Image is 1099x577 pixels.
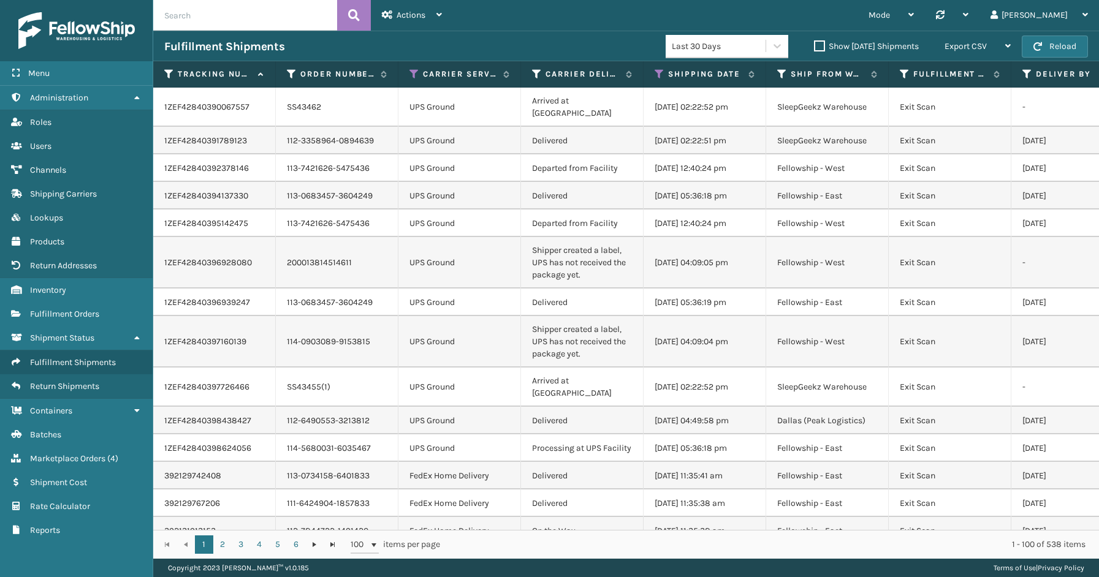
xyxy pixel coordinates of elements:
td: UPS Ground [398,407,521,434]
span: Administration [30,92,88,103]
a: Terms of Use [994,564,1036,572]
td: [DATE] 02:22:51 pm [644,127,766,154]
td: FedEx Home Delivery [398,462,521,489]
td: SleepGeekz Warehouse [766,368,889,407]
a: 2 [213,535,232,554]
td: Exit Scan [889,288,1011,316]
td: Exit Scan [889,368,1011,407]
td: Exit Scan [889,517,1011,545]
td: Departed from Facility [521,209,644,237]
td: [DATE] 04:09:05 pm [644,237,766,288]
td: Fellowship - West [766,237,889,288]
span: Reports [30,525,60,535]
td: Delivered [521,462,644,489]
span: Rate Calculator [30,501,90,511]
span: Marketplace Orders [30,453,105,464]
td: 1ZEF42840398438427 [153,407,276,434]
span: ( 4 ) [107,453,118,464]
span: Go to the last page [328,540,338,549]
td: Fellowship - East [766,462,889,489]
span: Channels [30,165,66,175]
td: Fellowship - East [766,489,889,517]
td: Shipper created a label, UPS has not received the package yet. [521,316,644,368]
a: 113-7421626-5475436 [287,218,370,228]
label: Order Number [300,69,375,80]
td: [DATE] 11:35:41 am [644,462,766,489]
td: 1ZEF42840392378146 [153,154,276,182]
td: Exit Scan [889,127,1011,154]
td: UPS Ground [398,368,521,407]
a: 113-0734158-6401833 [287,470,370,481]
a: 112-6490553-3213812 [287,415,370,426]
td: Exit Scan [889,237,1011,288]
button: Reload [1022,36,1088,58]
img: logo [18,12,135,49]
span: Fulfillment Orders [30,309,99,319]
td: Exit Scan [889,316,1011,368]
span: Lookups [30,213,63,223]
td: 1ZEF42840398624056 [153,434,276,462]
td: Exit Scan [889,182,1011,209]
a: Privacy Policy [1038,564,1084,572]
div: Last 30 Days [672,40,767,53]
td: UPS Ground [398,316,521,368]
td: 392131913153 [153,517,276,545]
td: Processing at UPS Facility [521,434,644,462]
a: 6 [287,535,305,554]
td: Fellowship - West [766,154,889,182]
td: UPS Ground [398,154,521,182]
td: Delivered [521,182,644,209]
a: 111-6424904-1857833 [287,498,370,508]
td: [DATE] 11:35:38 am [644,517,766,545]
td: 1ZEF42840394137330 [153,182,276,209]
td: [DATE] 04:09:04 pm [644,316,766,368]
td: Fellowship - West [766,209,889,237]
td: [DATE] 11:35:38 am [644,489,766,517]
label: Carrier Delivery Status [546,69,620,80]
span: items per page [351,535,440,554]
div: 1 - 100 of 538 items [457,538,1086,551]
span: 100 [351,538,369,551]
td: 1ZEF42840396939247 [153,288,276,316]
td: UPS Ground [398,182,521,209]
a: 1 [195,535,213,554]
label: Tracking Number [178,69,252,80]
td: Departed from Facility [521,154,644,182]
a: 112-3358964-0894639 [287,135,374,146]
td: Fellowship - East [766,434,889,462]
td: FedEx Home Delivery [398,517,521,545]
span: Menu [28,68,50,78]
span: Containers [30,405,72,416]
td: FedEx Home Delivery [398,489,521,517]
td: On the Way [521,517,644,545]
td: 1ZEF42840391789123 [153,127,276,154]
td: 1ZEF42840396928080 [153,237,276,288]
td: Delivered [521,489,644,517]
td: UPS Ground [398,209,521,237]
td: 1ZEF42840395142475 [153,209,276,237]
td: Shipper created a label, UPS has not received the package yet. [521,237,644,288]
td: [DATE] 02:22:52 pm [644,88,766,127]
label: Fulfillment Order Status [913,69,987,80]
td: UPS Ground [398,434,521,462]
td: UPS Ground [398,288,521,316]
a: 112-7844722-1491420 [287,526,368,536]
span: Mode [869,10,890,20]
span: Products [30,236,64,247]
a: 114-0903089-9153815 [287,336,370,347]
td: Exit Scan [889,209,1011,237]
td: Exit Scan [889,154,1011,182]
td: UPS Ground [398,237,521,288]
h3: Fulfillment Shipments [164,39,284,54]
td: Fellowship - West [766,316,889,368]
a: 113-0683457-3604249 [287,190,373,201]
td: Delivered [521,407,644,434]
a: 113-7421626-5475436 [287,163,370,173]
td: UPS Ground [398,127,521,154]
td: [DATE] 04:49:58 pm [644,407,766,434]
div: | [994,559,1084,577]
td: Exit Scan [889,462,1011,489]
a: SS43462 [287,102,321,112]
a: Go to the last page [324,535,342,554]
td: 392129742408 [153,462,276,489]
